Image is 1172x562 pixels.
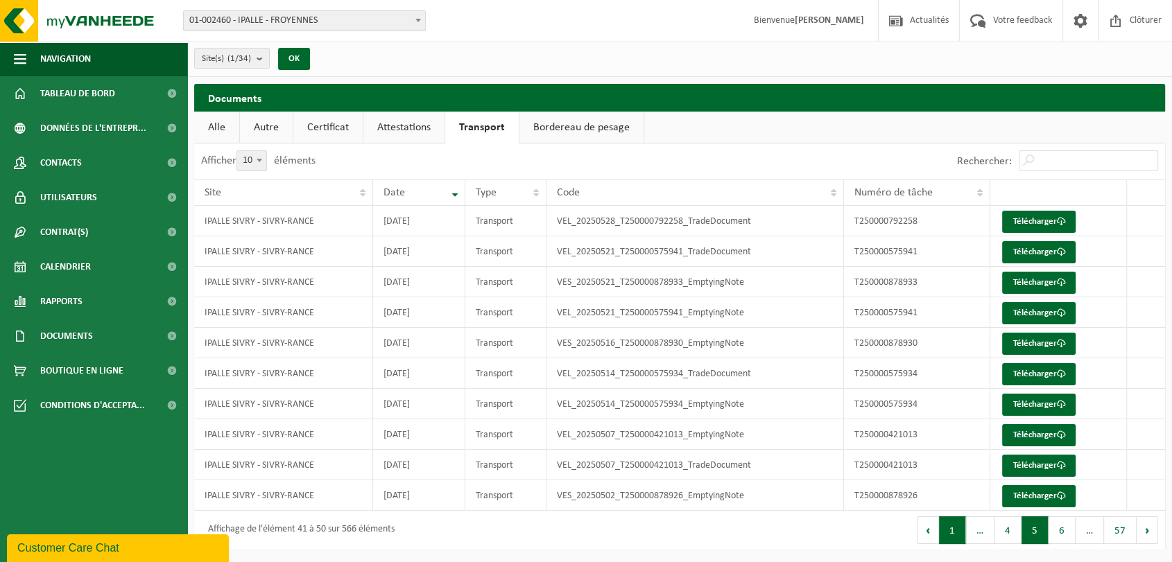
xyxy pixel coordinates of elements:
td: IPALLE SIVRY - SIVRY-RANCE [194,236,373,267]
button: Previous [917,516,939,544]
td: VEL_20250507_T250000421013_EmptyingNote [546,419,844,450]
a: Télécharger [1002,485,1076,507]
span: Calendrier [40,249,91,284]
td: IPALLE SIVRY - SIVRY-RANCE [194,419,373,450]
button: 4 [994,516,1022,544]
strong: [PERSON_NAME] [795,15,864,26]
td: [DATE] [373,389,465,419]
td: VEL_20250514_T250000575934_TradeDocument [546,358,844,389]
a: Télécharger [1002,363,1076,385]
td: IPALLE SIVRY - SIVRY-RANCE [194,328,373,358]
a: Alle [194,112,239,143]
a: Télécharger [1002,333,1076,355]
h2: Documents [194,84,1165,111]
span: 01-002460 - IPALLE - FROYENNES [184,11,425,30]
span: 01-002460 - IPALLE - FROYENNES [183,10,426,31]
button: Next [1137,516,1158,544]
span: … [966,516,994,544]
td: T250000878926 [844,480,990,511]
td: Transport [465,297,546,328]
a: Attestations [363,112,445,143]
span: Contacts [40,146,82,180]
td: IPALLE SIVRY - SIVRY-RANCE [194,267,373,297]
iframe: chat widget [7,532,232,562]
a: Télécharger [1002,272,1076,294]
td: VEL_20250507_T250000421013_TradeDocument [546,450,844,480]
a: Télécharger [1002,424,1076,446]
td: VEL_20250528_T250000792258_TradeDocument [546,206,844,236]
td: Transport [465,267,546,297]
td: VES_20250516_T250000878930_EmptyingNote [546,328,844,358]
td: [DATE] [373,358,465,389]
span: Utilisateurs [40,180,97,215]
span: Date [384,187,405,198]
a: Télécharger [1002,302,1076,324]
button: 6 [1049,516,1076,544]
td: T250000421013 [844,419,990,450]
div: Affichage de l'élément 41 à 50 sur 566 éléments [201,518,395,543]
a: Autre [240,112,293,143]
span: Navigation [40,42,91,76]
td: VES_20250502_T250000878926_EmptyingNote [546,480,844,511]
td: VES_20250521_T250000878933_EmptyingNote [546,267,844,297]
a: Certificat [293,112,363,143]
button: Site(s)(1/34) [194,48,270,69]
td: Transport [465,419,546,450]
td: IPALLE SIVRY - SIVRY-RANCE [194,480,373,511]
td: [DATE] [373,206,465,236]
td: Transport [465,480,546,511]
td: [DATE] [373,267,465,297]
td: IPALLE SIVRY - SIVRY-RANCE [194,450,373,480]
span: Type [476,187,497,198]
td: [DATE] [373,328,465,358]
td: Transport [465,450,546,480]
td: Transport [465,206,546,236]
td: T250000421013 [844,450,990,480]
td: [DATE] [373,480,465,511]
td: T250000575934 [844,358,990,389]
span: Tableau de bord [40,76,115,111]
a: Télécharger [1002,394,1076,416]
button: 5 [1022,516,1049,544]
button: 57 [1104,516,1137,544]
span: Boutique en ligne [40,353,123,388]
span: … [1076,516,1104,544]
td: T250000878933 [844,267,990,297]
td: T250000575941 [844,297,990,328]
count: (1/34) [227,54,251,63]
span: Documents [40,319,93,353]
td: VEL_20250521_T250000575941_EmptyingNote [546,297,844,328]
button: OK [278,48,310,70]
td: VEL_20250521_T250000575941_TradeDocument [546,236,844,267]
span: Numéro de tâche [854,187,933,198]
td: T250000575941 [844,236,990,267]
td: Transport [465,358,546,389]
button: 1 [939,516,966,544]
td: T250000878930 [844,328,990,358]
a: Télécharger [1002,211,1076,233]
span: Conditions d'accepta... [40,388,145,423]
span: Code [557,187,580,198]
span: 10 [236,150,267,171]
td: [DATE] [373,419,465,450]
label: Afficher éléments [201,155,316,166]
a: Transport [445,112,519,143]
a: Télécharger [1002,455,1076,477]
span: Site [205,187,221,198]
td: IPALLE SIVRY - SIVRY-RANCE [194,389,373,419]
label: Rechercher: [957,156,1012,167]
td: Transport [465,328,546,358]
a: Bordereau de pesage [519,112,644,143]
td: T250000575934 [844,389,990,419]
span: Contrat(s) [40,215,88,249]
td: [DATE] [373,297,465,328]
td: VEL_20250514_T250000575934_EmptyingNote [546,389,844,419]
td: T250000792258 [844,206,990,236]
span: Données de l'entrepr... [40,111,146,146]
td: [DATE] [373,236,465,267]
span: Rapports [40,284,83,319]
td: IPALLE SIVRY - SIVRY-RANCE [194,358,373,389]
a: Télécharger [1002,241,1076,263]
td: Transport [465,389,546,419]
